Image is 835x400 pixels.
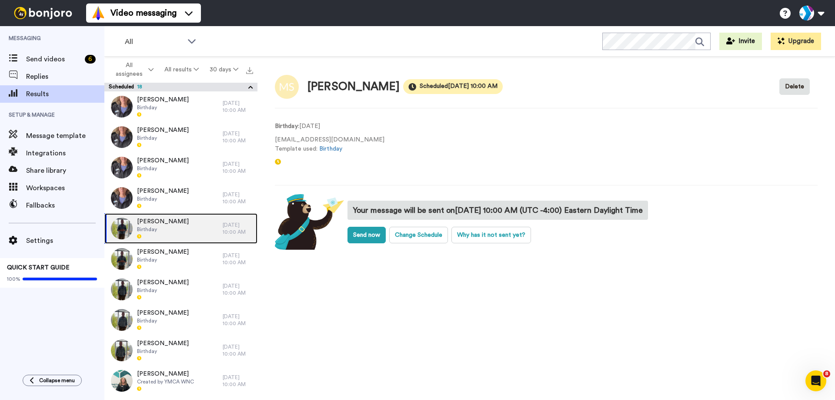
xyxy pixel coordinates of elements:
[275,75,299,99] img: Image of Mike Stanton
[26,131,104,141] span: Message template
[137,217,189,226] span: [PERSON_NAME]
[26,200,104,211] span: Fallbacks
[137,187,189,195] span: [PERSON_NAME]
[26,148,104,158] span: Integrations
[137,195,189,202] span: Birthday
[137,104,189,111] span: Birthday
[137,370,194,378] span: [PERSON_NAME]
[111,157,133,178] img: c5d71e88-ab88-4c70-bc3c-582accb20374-thumb.jpg
[26,54,81,64] span: Send videos
[26,89,104,99] span: Results
[104,183,257,213] a: [PERSON_NAME]Birthday[DATE] 10:00 AM
[137,317,189,324] span: Birthday
[275,122,384,131] p: : [DATE]
[104,335,257,366] a: [PERSON_NAME]Birthday[DATE] 10:00 AM
[104,91,257,122] a: [PERSON_NAME]Birthday[DATE] 10:00 AM
[223,283,246,296] time: [DATE] 10:00 AM
[134,84,142,89] span: 18
[137,348,189,355] span: Birthday
[137,287,189,294] span: Birthday
[111,61,147,78] span: All assignees
[137,226,189,233] span: Birthday
[403,79,503,94] span: Scheduled [DATE] 10:00 AM
[104,244,257,274] a: [PERSON_NAME]Birthday[DATE] 10:00 AM
[23,375,82,386] button: Collapse menu
[26,165,104,176] span: Share library
[805,370,826,391] iframe: Intercom live chat
[223,344,246,356] time: [DATE] 10:00 AM
[137,278,189,287] span: [PERSON_NAME]
[125,37,183,47] span: All
[110,7,177,19] span: Video messaging
[137,309,189,317] span: [PERSON_NAME]
[347,227,386,243] button: Send now
[389,227,448,243] button: Change Schedule
[223,375,246,387] time: [DATE] 10:00 AM
[111,309,133,331] img: 2025e12e-51f9-455d-ba4a-68eaeac4649b-thumb.jpg
[204,62,244,77] button: 30 days
[106,57,159,82] button: All assignees
[26,71,104,82] span: Replies
[823,370,830,377] span: 8
[111,218,133,239] img: 0c683a40-342d-43f5-a387-62cec14c75b7-thumb.jpg
[104,122,257,152] a: [PERSON_NAME]Birthday[DATE] 10:00 AM
[39,377,75,384] span: Collapse menu
[111,96,133,118] img: c96b3b71-8af7-4be6-9c45-41192503ec4d-thumb.jpg
[771,33,821,50] button: Upgrade
[451,227,531,243] button: Why has it not sent yet?
[223,314,246,326] time: [DATE] 10:00 AM
[91,6,105,20] img: vm-color.svg
[111,339,133,361] img: d605a53d-1f41-4117-8df5-455029abccd8-thumb.jpg
[7,276,20,282] span: 100%
[223,161,246,174] time: [DATE] 10:00 AM
[137,256,189,263] span: Birthday
[779,78,810,95] button: Delete
[244,63,256,76] button: Export all results that match these filters now.
[347,201,648,220] div: Your message will be sent on [DATE] 10:00 AM (UTC -4:00) Eastern Daylight Time
[26,235,104,246] span: Settings
[111,370,133,392] img: 0f62ddaf-9783-4855-8ab9-d1773bacd33a-thumb.jpg
[137,156,189,165] span: [PERSON_NAME]
[137,248,189,256] span: [PERSON_NAME]
[85,55,96,64] div: 6
[111,279,133,300] img: 7f2e7870-bb18-456a-aeab-569140607dec-thumb.jpg
[223,253,246,265] time: [DATE] 10:00 AM
[10,7,76,19] img: bj-logo-header-white.svg
[223,222,246,235] time: [DATE] 10:00 AM
[111,126,133,148] img: 77672817-e562-4d96-8ef5-22eec6e793e9-thumb.jpg
[111,248,133,270] img: 46ae923a-b315-4aad-ac6e-f311ed51038a-thumb.jpg
[159,62,204,77] button: All results
[104,366,257,396] a: [PERSON_NAME]Created by YMCA WNC[DATE] 10:00 AM
[109,84,142,89] span: Scheduled
[223,101,246,113] time: [DATE] 10:00 AM
[719,33,762,50] button: Invite
[104,305,257,335] a: [PERSON_NAME]Birthday[DATE] 10:00 AM
[104,152,257,183] a: [PERSON_NAME]Birthday[DATE] 10:00 AM
[223,192,246,204] time: [DATE] 10:00 AM
[137,165,189,172] span: Birthday
[319,146,342,152] a: Birthday
[104,213,257,244] a: [PERSON_NAME]Birthday[DATE] 10:00 AM
[137,339,189,348] span: [PERSON_NAME]
[137,378,194,385] span: Created by YMCA WNC
[307,81,400,93] div: [PERSON_NAME]
[223,131,246,143] time: [DATE] 10:00 AM
[137,134,189,141] span: Birthday
[137,95,189,104] span: [PERSON_NAME]
[275,194,344,250] img: scheduled.png
[111,187,133,209] img: 2ef0dd04-9bb2-472c-bccb-9be790531c67-thumb.jpg
[26,183,104,193] span: Workspaces
[275,135,384,154] p: [EMAIL_ADDRESS][DOMAIN_NAME] Template used:
[7,265,70,271] span: QUICK START GUIDE
[109,83,257,92] button: Scheduled18
[246,67,253,74] img: export.svg
[104,274,257,305] a: [PERSON_NAME]Birthday[DATE] 10:00 AM
[275,123,298,129] strong: Birthday
[137,126,189,134] span: [PERSON_NAME]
